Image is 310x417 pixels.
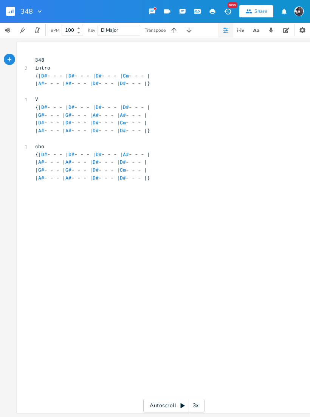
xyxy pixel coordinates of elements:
[35,166,147,173] span: | - - - | - - - | - - - | - - - |
[120,119,126,126] span: Cm
[254,8,267,15] div: Share
[65,158,71,165] span: A#
[35,96,38,102] span: V
[123,104,129,110] span: D#
[93,112,99,118] span: A#
[220,5,235,18] button: New
[38,119,44,126] span: D#
[41,72,47,79] span: D#
[38,127,44,134] span: A#
[123,151,129,158] span: A#
[35,174,150,181] span: | - - - | - - - | - - - | - - - |}
[65,112,71,118] span: G#
[96,151,102,158] span: D#
[35,64,50,71] span: intro
[38,80,44,87] span: A#
[65,127,71,134] span: A#
[38,174,44,181] span: A#
[120,112,126,118] span: A#
[65,174,71,181] span: A#
[35,112,147,118] span: | - - - | - - - | - - - | - - - |
[38,166,44,173] span: G#
[143,399,205,412] div: Autoscroll
[120,166,126,173] span: Cm
[38,112,44,118] span: G#
[35,72,150,79] span: {| - - - | - - - | - - - | - - - |
[189,399,203,412] div: 3x
[68,151,74,158] span: D#
[239,5,273,17] button: Share
[35,158,147,165] span: | - - - | - - - | - - - | - - - |
[35,80,150,87] span: | - - - | - - - | - - - | - - - |}
[65,119,71,126] span: D#
[145,28,166,33] div: Transpose
[96,104,102,110] span: D#
[120,80,126,87] span: D#
[294,6,304,16] img: 6F Soke
[93,119,99,126] span: D#
[93,174,99,181] span: D#
[123,72,129,79] span: Cm
[68,72,74,79] span: D#
[35,151,150,158] span: {| - - - | - - - | - - - | - - - |
[35,143,44,150] span: cho
[65,166,71,173] span: G#
[51,28,59,33] div: BPM
[93,127,99,134] span: D#
[120,158,126,165] span: D#
[41,104,47,110] span: D#
[120,127,126,134] span: D#
[20,8,33,15] span: 348
[93,166,99,173] span: D#
[68,104,74,110] span: D#
[38,158,44,165] span: A#
[35,119,147,126] span: | - - - | - - - | - - - | - - - |
[93,80,99,87] span: D#
[35,104,150,110] span: {| - - - | - - - | - - - | - - - |
[65,80,71,87] span: A#
[96,72,102,79] span: D#
[228,2,237,8] div: New
[88,28,95,33] div: Key
[41,151,47,158] span: D#
[120,174,126,181] span: D#
[35,56,44,63] span: 348
[93,158,99,165] span: D#
[35,127,150,134] span: | - - - | - - - | - - - | - - - |}
[101,27,118,34] span: D Major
